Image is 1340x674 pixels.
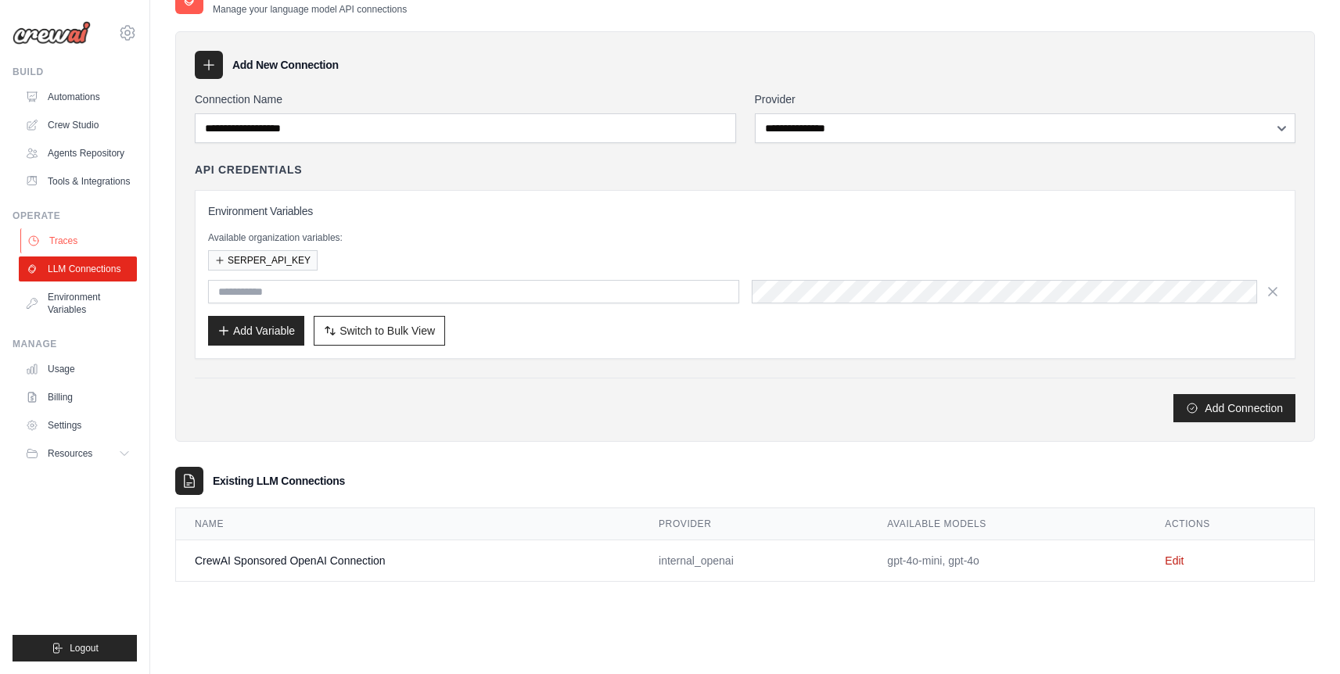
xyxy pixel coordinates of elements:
h3: Existing LLM Connections [213,473,345,489]
a: Tools & Integrations [19,169,137,194]
h4: API Credentials [195,162,302,177]
button: Switch to Bulk View [314,316,445,346]
span: Switch to Bulk View [339,323,435,339]
th: Actions [1146,508,1314,540]
td: gpt-4o-mini, gpt-4o [868,540,1146,582]
div: Operate [13,210,137,222]
h3: Add New Connection [232,57,339,73]
a: Automations [19,84,137,109]
th: Available Models [868,508,1146,540]
p: Available organization variables: [208,231,1282,244]
th: Provider [640,508,868,540]
span: Resources [48,447,92,460]
a: LLM Connections [19,256,137,281]
a: Traces [20,228,138,253]
p: Manage your language model API connections [213,3,407,16]
a: Billing [19,385,137,410]
button: Resources [19,441,137,466]
div: Build [13,66,137,78]
button: SERPER_API_KEY [208,250,318,271]
a: Settings [19,413,137,438]
a: Crew Studio [19,113,137,138]
button: Add Connection [1173,394,1295,422]
a: Edit [1165,554,1184,567]
span: Logout [70,642,99,654]
th: Name [176,508,640,540]
div: Manage [13,338,137,350]
td: internal_openai [640,540,868,582]
img: Logo [13,21,91,45]
td: CrewAI Sponsored OpenAI Connection [176,540,640,582]
button: Logout [13,635,137,661]
label: Provider [755,91,1296,107]
label: Connection Name [195,91,736,107]
button: Add Variable [208,316,304,346]
h3: Environment Variables [208,203,1282,219]
a: Agents Repository [19,141,137,166]
a: Environment Variables [19,285,137,322]
a: Usage [19,357,137,382]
